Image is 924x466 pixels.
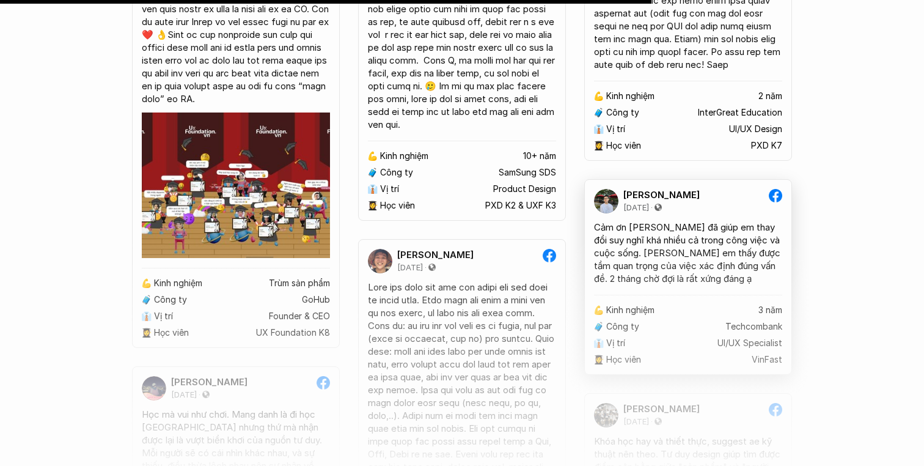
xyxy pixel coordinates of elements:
[493,184,556,194] p: Product Design
[380,168,413,178] p: Công ty
[758,91,782,102] p: 2 năm
[593,124,604,135] p: 👔
[593,108,604,118] p: 🧳
[485,201,556,211] p: PXD K2 & UXF K3
[606,141,641,151] p: Học viên
[380,184,399,194] p: Vị trí
[606,124,625,135] p: Vị trí
[380,151,428,161] p: Kinh nghiệm
[367,151,378,161] p: 💪
[367,184,378,194] p: 👔
[593,91,604,102] p: 💪
[698,108,782,118] p: InterGreat Education
[623,203,649,213] p: [DATE]
[367,168,378,178] p: 🧳
[594,221,782,285] div: Cảm ơn [PERSON_NAME] đã giúp em thay đổi suy nghĩ khá nhiều cả trong công việc và cuộc sống. [PER...
[499,168,556,178] p: SamSung SDS
[606,91,654,102] p: Kinh nghiệm
[380,201,415,211] p: Học viên
[523,151,556,161] p: 10+ năm
[593,141,604,151] p: 👩‍🎓
[729,124,782,135] p: UI/UX Design
[623,190,700,201] p: [PERSON_NAME]
[367,201,378,211] p: 👩‍🎓
[751,141,782,151] p: PXD K7
[606,108,639,118] p: Công ty
[584,179,792,375] a: [PERSON_NAME][DATE]Cảm ơn [PERSON_NAME] đã giúp em thay đổi suy nghĩ khá nhiều cả trong công việc...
